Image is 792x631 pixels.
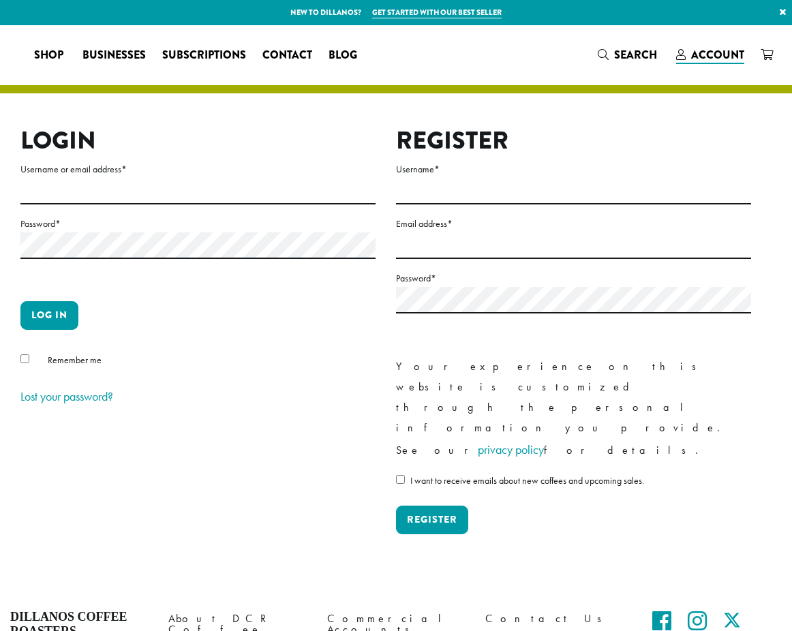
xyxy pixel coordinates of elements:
span: I want to receive emails about new coffees and upcoming sales. [410,474,644,487]
button: Log in [20,301,78,330]
label: Password [396,270,751,287]
h2: Login [20,126,376,155]
a: Search [590,44,668,66]
label: Password [20,215,376,232]
span: Subscriptions [162,47,246,64]
span: Blog [329,47,357,64]
input: I want to receive emails about new coffees and upcoming sales. [396,475,405,484]
button: Register [396,506,468,534]
p: Your experience on this website is customized through the personal information you provide. See o... [396,356,751,461]
label: Username or email address [20,161,376,178]
span: Businesses [82,47,146,64]
a: Lost your password? [20,388,113,404]
a: privacy policy [478,442,544,457]
a: Contact Us [485,610,623,628]
a: Get started with our best seller [372,7,502,18]
h2: Register [396,126,751,155]
span: Contact [262,47,312,64]
a: Shop [26,44,74,66]
span: Account [691,47,744,63]
span: Shop [34,47,63,64]
span: Remember me [48,354,102,366]
label: Email address [396,215,751,232]
span: Search [614,47,657,63]
label: Username [396,161,751,178]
